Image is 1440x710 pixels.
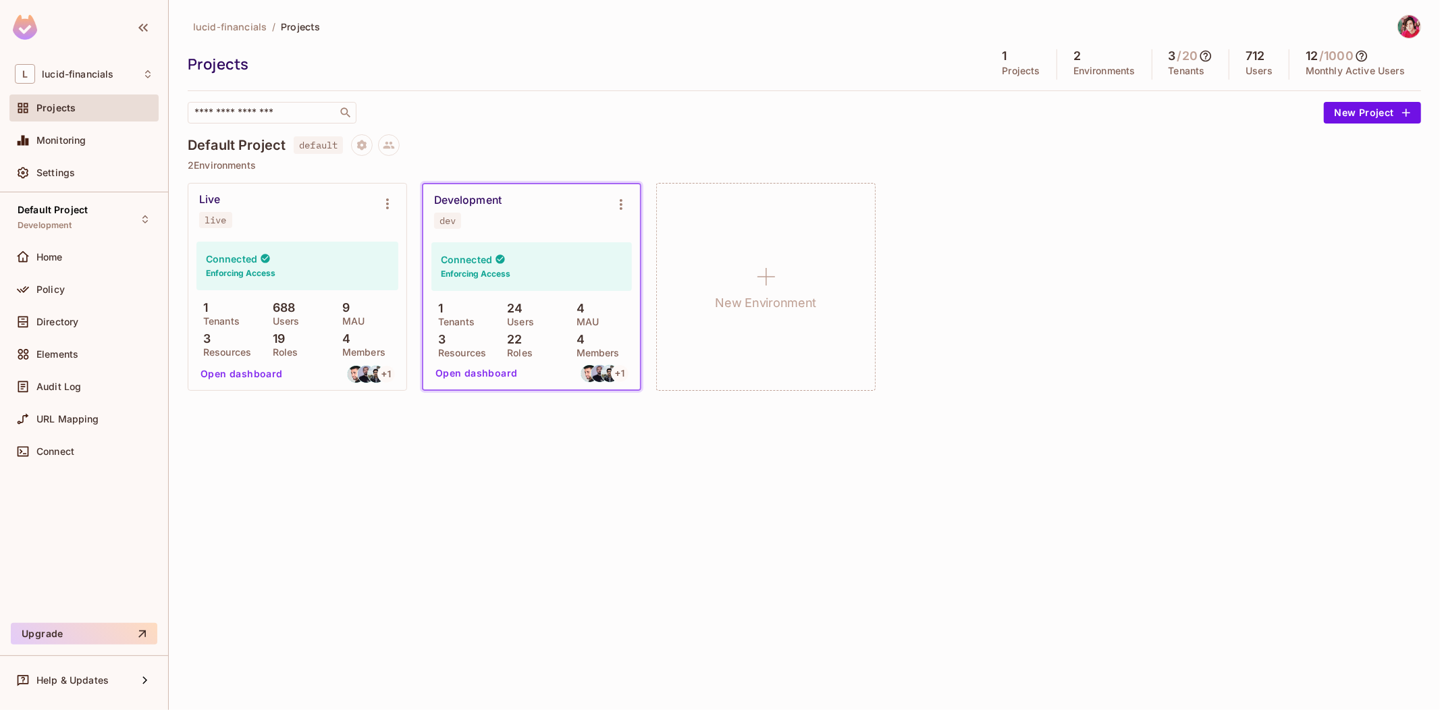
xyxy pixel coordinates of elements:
[1246,65,1273,76] p: Users
[36,446,74,457] span: Connect
[36,675,109,686] span: Help & Updates
[15,64,35,84] span: L
[266,316,300,327] p: Users
[205,215,227,225] div: live
[439,215,456,226] div: dev
[1003,49,1007,63] h5: 1
[1398,16,1420,38] img: Nuru Hesenov
[195,363,288,385] button: Open dashboard
[199,193,220,207] div: Live
[196,347,251,358] p: Resources
[193,20,267,33] span: lucid-financials
[42,69,113,80] span: Workspace: lucid-financials
[188,160,1421,171] p: 2 Environments
[266,332,285,346] p: 19
[18,220,72,231] span: Development
[1319,49,1354,63] h5: / 1000
[266,301,296,315] p: 688
[431,333,446,346] p: 3
[36,167,75,178] span: Settings
[602,365,618,382] img: adilvalizada@gmail.com
[431,348,486,358] p: Resources
[581,365,598,382] img: lankri.tomer@gmail.com
[500,333,522,346] p: 22
[188,137,286,153] h4: Default Project
[36,414,99,425] span: URL Mapping
[196,316,240,327] p: Tenants
[336,301,350,315] p: 9
[570,348,620,358] p: Members
[36,103,76,113] span: Projects
[608,191,635,218] button: Environment settings
[1169,49,1176,63] h5: 3
[1306,49,1318,63] h5: 12
[196,332,211,346] p: 3
[348,366,365,383] img: lankri.tomer@gmail.com
[281,20,320,33] span: Projects
[188,54,980,74] div: Projects
[1169,65,1205,76] p: Tenants
[381,369,392,379] span: + 1
[431,302,443,315] p: 1
[336,347,385,358] p: Members
[358,366,375,383] img: arsenehakobian@gmail.com
[36,349,78,360] span: Elements
[500,302,523,315] p: 24
[441,253,492,266] h4: Connected
[374,190,401,217] button: Environment settings
[716,293,817,313] h1: New Environment
[500,317,534,327] p: Users
[294,136,343,154] span: default
[206,267,275,279] h6: Enforcing Access
[591,365,608,382] img: arsenehakobian@gmail.com
[1073,49,1081,63] h5: 2
[266,347,298,358] p: Roles
[431,317,475,327] p: Tenants
[1306,65,1405,76] p: Monthly Active Users
[36,252,63,263] span: Home
[570,333,585,346] p: 4
[368,366,385,383] img: adilvalizada@gmail.com
[1003,65,1040,76] p: Projects
[1246,49,1264,63] h5: 712
[206,252,257,265] h4: Connected
[196,301,208,315] p: 1
[1177,49,1198,63] h5: / 20
[36,284,65,295] span: Policy
[11,623,157,645] button: Upgrade
[570,317,599,327] p: MAU
[430,362,523,384] button: Open dashboard
[1073,65,1136,76] p: Environments
[1324,102,1421,124] button: New Project
[36,381,81,392] span: Audit Log
[351,141,373,154] span: Project settings
[570,302,585,315] p: 4
[441,268,510,280] h6: Enforcing Access
[36,135,86,146] span: Monitoring
[615,368,626,378] span: + 1
[36,317,78,327] span: Directory
[18,204,88,215] span: Default Project
[336,316,365,327] p: MAU
[336,332,350,346] p: 4
[13,15,37,40] img: SReyMgAAAABJRU5ErkJggg==
[434,194,502,207] div: Development
[500,348,533,358] p: Roles
[272,20,275,33] li: /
